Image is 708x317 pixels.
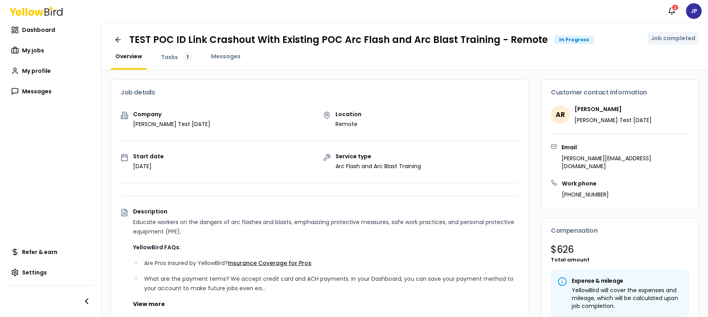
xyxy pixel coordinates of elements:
[161,53,178,61] span: Tasks
[133,217,519,236] p: Educate workers on the dangers of arc flashes and blasts, emphasizing protective measures, safe w...
[562,154,689,170] p: [PERSON_NAME][EMAIL_ADDRESS][DOMAIN_NAME]
[228,259,311,267] a: Insurance Coverage for Pros
[6,63,95,79] a: My profile
[129,33,548,46] h1: TEST POC ID Link Crashout With Existing POC Arc Flash and Arc Blast Training - Remote
[664,3,680,19] button: 2
[6,244,95,260] a: Refer & earn
[133,243,181,251] strong: YellowBird FAQs:
[686,3,702,19] span: JP
[6,83,95,99] a: Messages
[6,22,95,38] a: Dashboard
[562,143,689,151] h3: Email
[562,191,609,198] p: [PHONE_NUMBER]
[551,243,689,256] p: $ 626
[115,52,142,60] span: Overview
[206,52,245,60] a: Messages
[133,154,164,159] p: Start date
[133,162,164,170] p: [DATE]
[156,52,197,62] a: Tasks1
[22,269,47,276] span: Settings
[22,46,44,54] span: My jobs
[562,180,609,187] h3: Work phone
[6,265,95,280] a: Settings
[22,248,57,256] span: Refer & earn
[22,67,51,75] span: My profile
[120,89,519,96] h3: Job details
[22,87,52,95] span: Messages
[558,286,682,310] div: YellowBird will cover the expenses and mileage, which will be calculated upon job completion.
[133,111,210,117] p: Company
[335,154,421,159] p: Service type
[648,32,699,44] button: Job completed
[671,4,679,11] div: 2
[575,105,652,113] h4: [PERSON_NAME]
[111,52,147,60] a: Overview
[144,274,519,293] p: What are the payment terms? We accept credit card and ACH payments. In your Dashboard, you can sa...
[551,89,689,96] h3: Customer contact information
[554,35,594,44] div: In Progress
[551,256,689,264] p: Total amount
[335,162,421,170] p: Arc Flash and Arc Blast Training
[133,300,165,308] button: View more
[558,277,682,285] h5: Expense & mileage
[133,120,210,128] p: [PERSON_NAME] Test [DATE]
[6,43,95,58] a: My jobs
[575,116,652,124] p: [PERSON_NAME] Test [DATE]
[551,228,689,234] h3: Compensation
[335,120,361,128] p: Remote
[183,52,192,62] div: 1
[335,111,361,117] p: Location
[144,258,519,268] p: Are Pros insured by YellowBird?
[551,105,570,124] span: AR
[211,52,241,60] span: Messages
[22,26,55,34] span: Dashboard
[133,209,519,214] p: Description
